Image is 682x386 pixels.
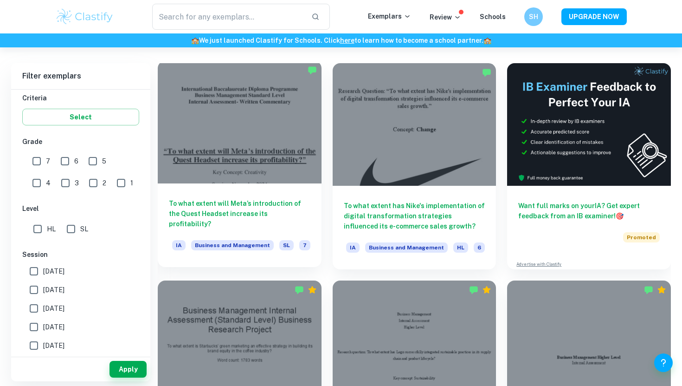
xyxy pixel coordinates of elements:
[191,240,274,250] span: Business and Management
[453,242,468,253] span: HL
[507,63,671,186] img: Thumbnail
[474,242,485,253] span: 6
[480,13,506,20] a: Schools
[22,109,139,125] button: Select
[299,240,310,250] span: 7
[22,203,139,214] h6: Level
[616,212,624,220] span: 🎯
[295,285,304,294] img: Marked
[365,242,448,253] span: Business and Management
[80,224,88,234] span: SL
[482,285,491,294] div: Premium
[340,37,354,44] a: here
[22,137,139,147] h6: Grade
[74,156,78,166] span: 6
[644,285,653,294] img: Marked
[469,285,478,294] img: Marked
[657,285,666,294] div: Premium
[623,232,660,242] span: Promoted
[158,63,322,269] a: To what extent will Meta’s introduction of the Quest Headset increase its profitability?IABusines...
[561,8,627,25] button: UPGRADE NOW
[43,303,64,314] span: [DATE]
[46,156,50,166] span: 7
[152,4,304,30] input: Search for any exemplars...
[483,37,491,44] span: 🏫
[191,37,199,44] span: 🏫
[55,7,114,26] img: Clastify logo
[75,178,79,188] span: 3
[11,63,150,89] h6: Filter exemplars
[43,285,64,295] span: [DATE]
[368,11,411,21] p: Exemplars
[46,178,51,188] span: 4
[43,340,64,351] span: [DATE]
[279,240,294,250] span: SL
[507,63,671,269] a: Want full marks on yourIA? Get expert feedback from an IB examiner!PromotedAdvertise with Clastify
[346,242,360,253] span: IA
[654,353,673,372] button: Help and Feedback
[524,7,543,26] button: SH
[43,266,64,276] span: [DATE]
[22,93,139,103] h6: Criteria
[102,156,106,166] span: 5
[130,178,133,188] span: 1
[518,201,660,221] h6: Want full marks on your IA ? Get expert feedback from an IB examiner!
[308,65,317,75] img: Marked
[47,224,56,234] span: HL
[22,249,139,260] h6: Session
[169,198,310,229] h6: To what extent will Meta’s introduction of the Quest Headset increase its profitability?
[43,322,64,332] span: [DATE]
[516,261,561,268] a: Advertise with Clastify
[172,240,186,250] span: IA
[344,201,485,231] h6: To what extent has Nike's implementation of digital transformation strategies influenced its e-co...
[430,12,461,22] p: Review
[482,68,491,77] img: Marked
[103,178,106,188] span: 2
[2,35,680,46] h6: We just launched Clastify for Schools. Click to learn how to become a school partner.
[528,12,539,22] h6: SH
[333,63,496,269] a: To what extent has Nike's implementation of digital transformation strategies influenced its e-co...
[308,285,317,294] div: Premium
[109,361,147,378] button: Apply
